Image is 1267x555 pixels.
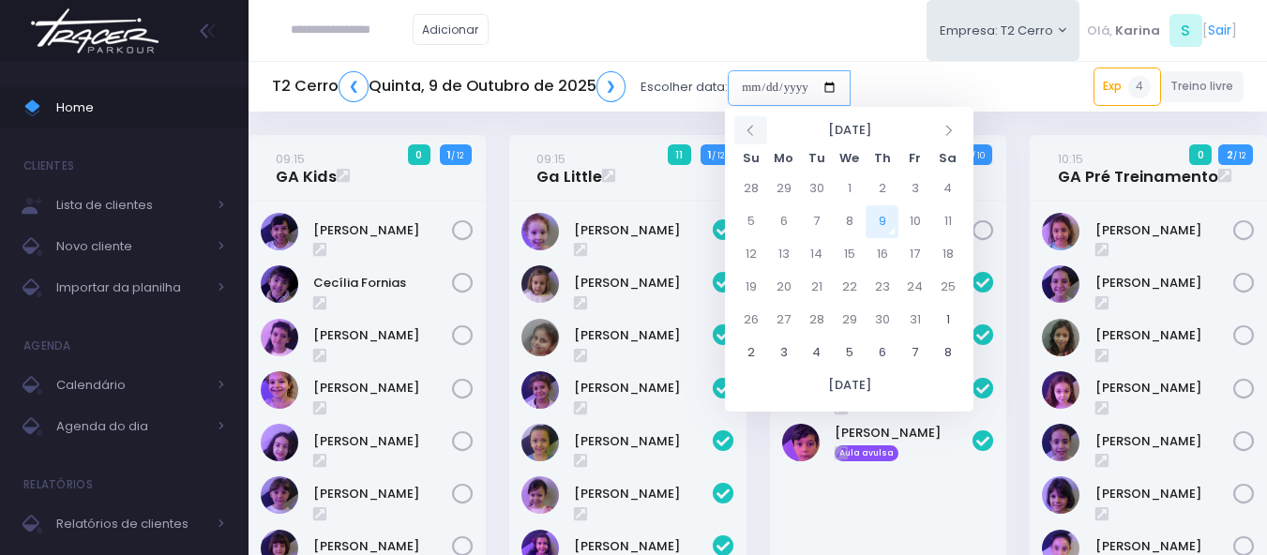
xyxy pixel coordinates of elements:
[447,147,451,162] strong: 1
[1042,476,1079,514] img: Malu Bernardes
[521,213,559,250] img: Antonieta Bonna Gobo N Silva
[56,373,206,397] span: Calendário
[866,271,898,304] td: 23
[1169,14,1202,47] span: S
[866,337,898,369] td: 6
[1087,22,1112,40] span: Olá,
[898,271,931,304] td: 24
[800,172,833,205] td: 30
[261,213,298,250] img: Beatriz Kikuchi
[574,432,713,451] a: [PERSON_NAME]
[800,205,833,238] td: 7
[833,238,866,271] td: 15
[574,379,713,397] a: [PERSON_NAME]
[800,271,833,304] td: 21
[931,337,964,369] td: 8
[866,238,898,271] td: 16
[898,205,931,238] td: 10
[833,144,866,172] th: We
[734,369,964,402] th: [DATE]
[898,144,931,172] th: Fr
[931,304,964,337] td: 1
[767,144,800,172] th: Mo
[276,150,305,168] small: 09:15
[56,276,206,300] span: Importar da planilha
[23,466,93,503] h4: Relatórios
[408,144,430,165] span: 0
[536,149,602,187] a: 09:15Ga Little
[833,271,866,304] td: 22
[313,432,452,451] a: [PERSON_NAME]
[668,144,691,165] span: 11
[261,424,298,461] img: Isabela de Brito Moffa
[931,172,964,205] td: 4
[835,445,899,462] span: Aula avulsa
[521,371,559,409] img: Isabel Amado
[574,221,713,240] a: [PERSON_NAME]
[56,234,206,259] span: Novo cliente
[56,193,206,217] span: Lista de clientes
[272,71,626,102] h5: T2 Cerro Quinta, 9 de Outubro de 2025
[596,71,626,102] a: ❯
[833,205,866,238] td: 8
[800,304,833,337] td: 28
[1058,150,1083,168] small: 10:15
[261,319,298,356] img: Clara Guimaraes Kron
[866,172,898,205] td: 2
[1042,319,1079,356] img: Julia de Campos Munhoz
[1115,22,1160,40] span: Karina
[313,379,452,397] a: [PERSON_NAME]
[767,116,931,144] th: [DATE]
[1042,371,1079,409] img: Luisa Tomchinsky Montezano
[313,221,452,240] a: [PERSON_NAME]
[1094,67,1161,105] a: Exp4
[1042,265,1079,303] img: Ana Helena Soutello
[866,304,898,337] td: 30
[767,271,800,304] td: 20
[276,149,337,187] a: 09:15GA Kids
[56,96,225,120] span: Home
[800,238,833,271] td: 14
[1095,485,1234,503] a: [PERSON_NAME]
[767,238,800,271] td: 13
[1042,213,1079,250] img: Alice Oliveira Castro
[339,71,369,102] a: ❮
[833,337,866,369] td: 5
[1233,150,1245,161] small: / 12
[835,424,973,442] a: [PERSON_NAME]
[521,319,559,356] img: Heloísa Amado
[521,265,559,303] img: Catarina Andrade
[767,205,800,238] td: 6
[898,337,931,369] td: 7
[898,172,931,205] td: 3
[734,172,767,205] td: 28
[931,144,964,172] th: Sa
[574,326,713,345] a: [PERSON_NAME]
[1095,326,1234,345] a: [PERSON_NAME]
[972,150,985,161] small: / 10
[734,205,767,238] td: 5
[734,144,767,172] th: Su
[1227,147,1233,162] strong: 2
[521,476,559,514] img: Julia Merlino Donadell
[536,150,566,168] small: 09:15
[521,424,559,461] img: Isabel Silveira Chulam
[782,424,820,461] img: Samuel Bigaton
[1095,221,1234,240] a: [PERSON_NAME]
[898,238,931,271] td: 17
[574,274,713,292] a: [PERSON_NAME]
[1161,71,1244,102] a: Treino livre
[574,485,713,503] a: [PERSON_NAME]
[313,326,452,345] a: [PERSON_NAME]
[734,271,767,304] td: 19
[261,265,298,303] img: Cecília Fornias Gomes
[313,274,452,292] a: Cecília Fornias
[800,144,833,172] th: Tu
[261,476,298,514] img: Maria Clara Frateschi
[313,485,452,503] a: [PERSON_NAME]
[413,14,490,45] a: Adicionar
[734,304,767,337] td: 26
[708,147,712,162] strong: 1
[272,66,851,109] div: Escolher data:
[712,150,724,161] small: / 12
